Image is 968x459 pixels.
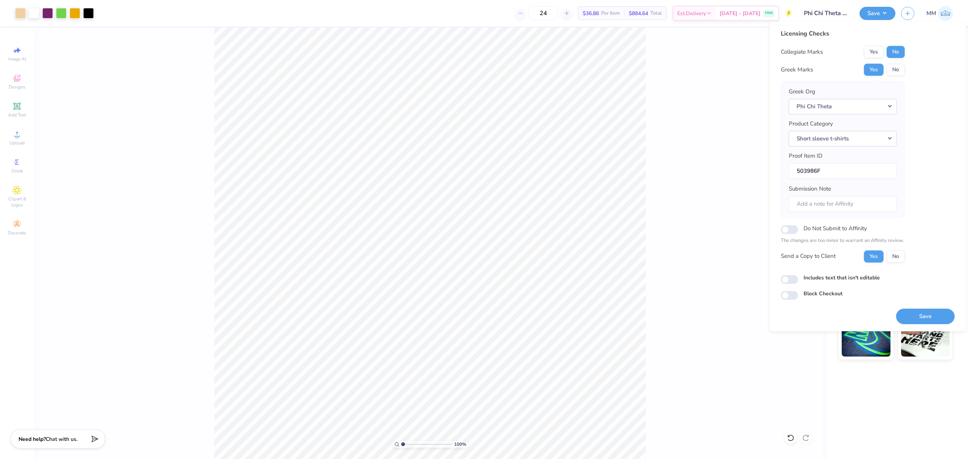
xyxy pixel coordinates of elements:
input: Untitled Design [798,6,854,21]
button: Yes [864,250,884,262]
img: Water based Ink [901,319,950,357]
label: Submission Note [789,185,831,193]
label: Proof Item ID [789,152,822,160]
button: No [887,46,905,58]
span: Greek [11,168,23,174]
img: Mariah Myssa Salurio [938,6,953,21]
label: Do Not Submit to Affinity [804,223,867,233]
div: Licensing Checks [781,29,905,38]
img: Glow in the Dark Ink [842,319,890,357]
div: Greek Marks [781,65,813,74]
span: Est. Delivery [677,9,706,17]
span: Upload [9,140,25,146]
span: Image AI [8,56,26,62]
span: Total [650,9,662,17]
button: Save [859,7,895,20]
label: Includes text that isn't editable [804,274,880,282]
label: Block Checkout [804,290,842,298]
button: No [887,250,905,262]
strong: Need help? [19,436,46,443]
span: Decorate [8,230,26,236]
span: Clipart & logos [4,196,30,208]
button: Save [896,309,955,324]
div: Send a Copy to Client [781,252,836,261]
span: Chat with us. [46,436,78,443]
span: FREE [765,11,773,16]
span: $884.64 [629,9,648,17]
span: Designs [9,84,25,90]
p: The changes are too minor to warrant an Affinity review. [781,237,905,245]
button: Yes [864,64,884,76]
span: $36.86 [583,9,599,17]
label: Product Category [789,119,833,128]
a: MM [926,6,953,21]
input: Add a note for Affinity [789,196,897,212]
label: Greek Org [789,87,815,96]
button: Phi Chi Theta [789,99,897,114]
span: MM [926,9,936,18]
div: Collegiate Marks [781,48,823,56]
button: Short sleeve t-shirts [789,131,897,146]
span: Add Text [8,112,26,118]
span: 100 % [454,441,466,448]
button: Yes [864,46,884,58]
input: – – [529,6,558,20]
button: No [887,64,905,76]
span: [DATE] - [DATE] [720,9,760,17]
span: Per Item [601,9,620,17]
